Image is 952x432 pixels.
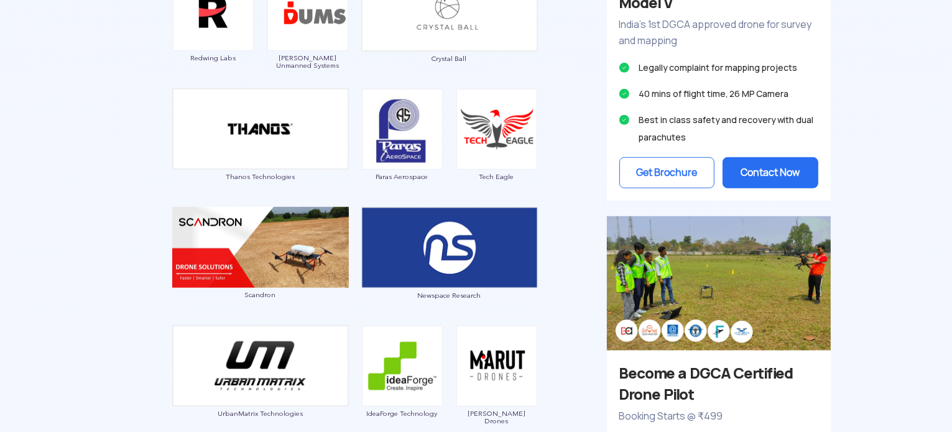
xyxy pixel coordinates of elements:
[619,85,818,103] li: 40 mins of flight time, 26 MP Camera
[172,123,349,181] a: Thanos Technologies
[361,173,443,180] span: Paras Aerospace
[619,111,818,146] li: Best in class safety and recovery with dual parachutes
[361,241,538,299] a: Newspace Research
[456,123,538,180] a: Tech Eagle
[267,54,349,69] span: [PERSON_NAME] Unmanned Systems
[362,326,443,407] img: ic_ideaforge.png
[723,157,818,188] button: Contact Now
[172,207,349,288] img: img_scandron_double.png
[172,88,349,170] img: ic_thanos_double.png
[619,17,818,49] p: India’s 1st DGCA approved drone for survey and mapping
[361,292,538,299] span: Newspace Research
[619,363,818,405] h3: Become a DGCA Certified Drone Pilot
[619,157,715,188] button: Get Brochure
[361,55,538,62] span: Crystal Ball
[619,408,818,425] p: Booking Starts @ ₹499
[172,241,349,298] a: Scandron
[607,216,831,350] img: bg_sideadtraining.png
[456,410,538,425] span: [PERSON_NAME] Drones
[172,54,254,62] span: Redwing Labs
[456,326,537,407] img: ic_marutdrones.png
[456,89,537,170] img: ic_techeagle.png
[172,173,349,180] span: Thanos Technologies
[456,173,538,180] span: Tech Eagle
[172,325,349,407] img: ic_urbanmatrix_double.png
[619,59,818,76] li: Legally complaint for mapping projects
[361,360,443,417] a: IdeaForge Technology
[361,123,443,180] a: Paras Aerospace
[172,291,349,298] span: Scandron
[362,89,443,170] img: ic_paras.png
[172,410,349,417] span: UrbanMatrix Technologies
[361,410,443,417] span: IdeaForge Technology
[172,4,254,62] a: Redwing Labs
[267,4,349,69] a: [PERSON_NAME] Unmanned Systems
[172,360,349,418] a: UrbanMatrix Technologies
[361,4,538,62] a: Crystal Ball
[361,207,538,288] img: ic_newspace_double.png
